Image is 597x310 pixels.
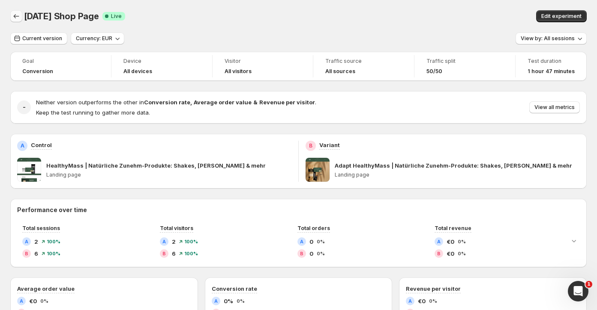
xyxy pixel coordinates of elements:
[335,171,580,178] p: Landing page
[36,99,316,106] span: Neither version outperforms the other in .
[528,58,575,65] span: Test duration
[22,58,99,65] span: Goal
[34,237,38,246] span: 2
[528,57,575,76] a: Test duration1 hour 47 minutes
[123,68,152,75] h4: All devices
[172,249,176,258] span: 6
[536,10,587,22] button: Edit experiment
[111,13,122,20] span: Live
[21,142,24,149] h2: A
[585,281,592,288] span: 1
[212,284,257,293] h3: Conversion rate
[123,57,200,76] a: DeviceAll devices
[22,57,99,76] a: GoalConversion
[214,298,218,304] h2: A
[325,58,402,65] span: Traffic source
[437,251,441,256] h2: B
[306,158,330,182] img: Adapt HealthyMass | Natürliche Zunehm-Produkte: Shakes, Riegel & mehr
[184,239,198,244] span: 100%
[406,284,461,293] h3: Revenue per visitor
[17,284,75,293] h3: Average order value
[24,11,99,21] span: [DATE] Shop Page
[408,298,412,304] h2: A
[447,249,454,258] span: €0
[10,10,22,22] button: Back
[172,237,176,246] span: 2
[568,281,588,301] iframe: Intercom live chat
[47,239,60,244] span: 100%
[25,251,28,256] h2: B
[437,239,441,244] h2: A
[429,298,437,304] span: 0%
[22,35,62,42] span: Current version
[46,161,266,170] p: HealthyMass | Natürliche Zunehm-Produkte: Shakes, [PERSON_NAME] & mehr
[309,249,313,258] span: 0
[34,249,38,258] span: 6
[568,235,580,247] button: Expand chart
[426,68,442,75] span: 50/50
[259,99,315,106] strong: Revenue per visitor
[225,68,252,75] h4: All visitors
[534,104,575,111] span: View all metrics
[225,57,301,76] a: VisitorAll visitors
[225,58,301,65] span: Visitor
[253,99,258,106] strong: &
[29,297,37,305] span: €0
[309,142,312,149] h2: B
[162,239,166,244] h2: A
[335,161,572,170] p: Adapt HealthyMass | Natürliche Zunehm-Produkte: Shakes, [PERSON_NAME] & mehr
[184,251,198,256] span: 100%
[22,68,53,75] span: Conversion
[317,251,325,256] span: 0%
[297,225,330,231] span: Total orders
[426,58,503,65] span: Traffic split
[300,239,303,244] h2: A
[317,239,325,244] span: 0%
[528,68,575,75] span: 1 hour 47 minutes
[123,58,200,65] span: Device
[17,158,41,182] img: HealthyMass | Natürliche Zunehm-Produkte: Shakes, Riegel & mehr
[325,57,402,76] a: Traffic sourceAll sources
[418,297,426,305] span: €0
[309,237,313,246] span: 0
[36,109,150,116] span: Keep the test running to gather more data.
[20,298,23,304] h2: A
[237,298,245,304] span: 0%
[71,32,124,44] button: Currency: EUR
[25,239,28,244] h2: A
[325,68,355,75] h4: All sources
[160,225,193,231] span: Total visitors
[76,35,112,42] span: Currency: EUR
[529,101,580,113] button: View all metrics
[300,251,303,256] h2: B
[190,99,192,106] strong: ,
[541,13,582,20] span: Edit experiment
[426,57,503,76] a: Traffic split50/50
[458,239,466,244] span: 0%
[516,32,587,44] button: View by: All sessions
[47,251,60,256] span: 100%
[447,237,454,246] span: €0
[17,206,580,214] h2: Performance over time
[40,298,48,304] span: 0%
[46,171,291,178] p: Landing page
[458,251,466,256] span: 0%
[224,297,233,305] span: 0%
[31,141,52,149] p: Control
[10,32,67,44] button: Current version
[521,35,575,42] span: View by: All sessions
[319,141,340,149] p: Variant
[23,103,26,112] h2: -
[162,251,166,256] h2: B
[435,225,471,231] span: Total revenue
[144,99,190,106] strong: Conversion rate
[22,225,60,231] span: Total sessions
[194,99,252,106] strong: Average order value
